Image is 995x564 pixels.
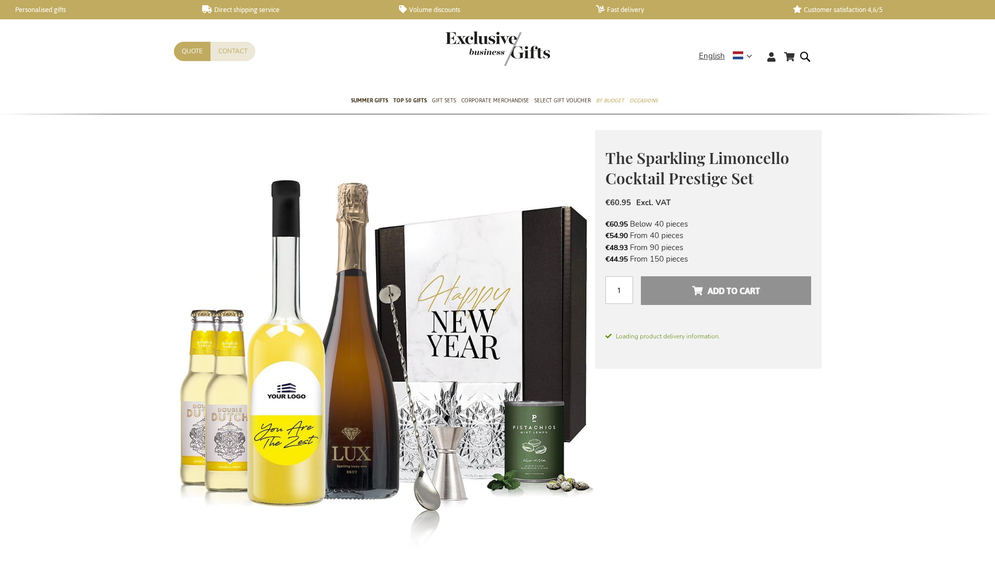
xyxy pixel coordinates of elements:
[534,88,591,114] a: Select Gift Voucher
[605,243,628,253] span: €48.93
[596,88,624,114] a: By Budget
[605,218,811,230] li: Below 40 pieces
[596,5,776,14] a: Fast delivery
[174,42,210,61] a: Quote
[605,254,628,264] span: €44.95
[605,253,811,265] li: From 150 pieces
[393,88,427,114] a: TOP 50 Gifts
[210,42,255,61] a: Contact
[793,5,973,14] a: Customer satisfaction 4,6/5
[432,88,456,114] a: Gift Sets
[399,5,579,14] a: Volume discounts
[605,332,811,341] span: Loading product delivery information.
[432,95,456,106] span: Gift Sets
[699,50,725,62] span: English
[534,95,591,106] span: Select Gift Voucher
[446,31,498,66] a: store logo
[5,5,185,14] a: Personalised gifts
[351,95,388,106] span: Summer Gifts
[605,242,811,253] li: From 90 pieces
[446,31,550,66] img: Exclusive Business gifts logo
[202,5,382,14] a: Direct shipping service
[605,219,628,229] span: €60.95
[636,197,671,208] span: Excl. VAT
[393,95,427,106] span: TOP 50 Gifts
[605,276,633,304] input: Qty
[629,88,658,114] a: Occasions
[605,147,789,189] span: The Sparkling Limoncello Cocktail Prestige Set
[605,197,631,208] span: €60.95
[629,95,658,106] span: Occasions
[174,130,595,550] img: The Sparkling Limoncello Cocktail Prestige Set
[461,95,529,106] span: Corporate Merchandise
[605,231,628,241] span: €54.90
[596,95,624,106] span: By Budget
[351,88,388,114] a: Summer Gifts
[605,230,811,241] li: From 40 pieces
[461,88,529,114] a: Corporate Merchandise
